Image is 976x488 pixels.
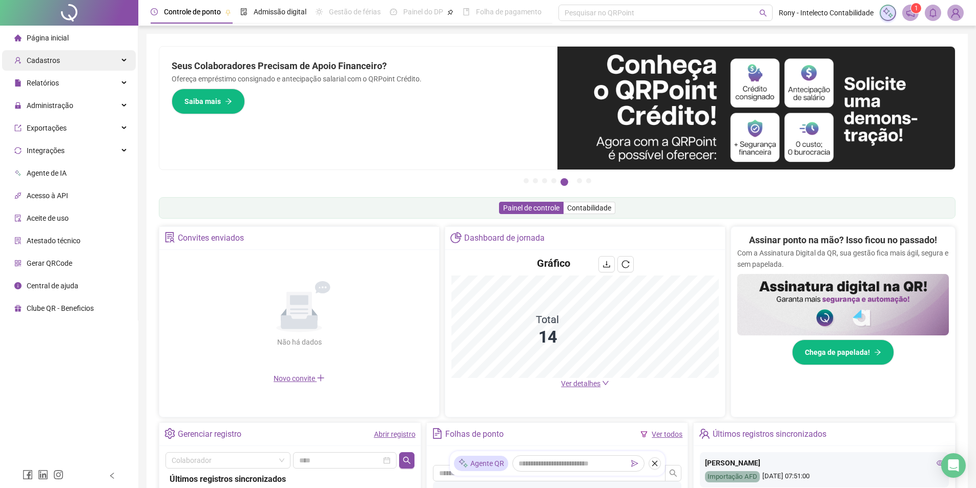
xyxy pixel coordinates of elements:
span: Central de ajuda [27,282,78,290]
h2: Seus Colaboradores Precisam de Apoio Financeiro? [172,59,545,73]
span: Cadastros [27,56,60,65]
span: Integrações [27,146,65,155]
span: user-add [14,57,22,64]
span: export [14,124,22,132]
span: Clube QR - Beneficios [27,304,94,312]
img: sparkle-icon.fc2bf0ac1784a2077858766a79e2daf3.svg [882,7,894,18]
div: Importação AFD [705,471,760,483]
span: clock-circle [151,8,158,15]
img: 94999 [948,5,963,20]
span: Administração [27,101,73,110]
span: Aceite de uso [27,214,69,222]
div: Últimos registros sincronizados [170,473,410,485]
span: Gerar QRCode [27,259,72,267]
span: close [651,460,658,467]
div: [PERSON_NAME] [705,457,944,469]
span: book [463,8,470,15]
div: Convites enviados [178,229,244,247]
span: Chega de papelada! [805,347,870,358]
span: solution [164,232,175,243]
span: linkedin [38,470,48,480]
span: Folha de pagamento [476,8,542,16]
span: send [631,460,638,467]
span: pushpin [447,9,453,15]
span: download [603,260,611,268]
span: eye [937,459,944,466]
div: Gerenciar registro [178,426,241,443]
span: down [602,379,609,387]
sup: 1 [911,3,921,13]
span: sync [14,147,22,154]
span: bell [928,8,938,17]
button: 1 [524,178,529,183]
span: notification [906,8,915,17]
span: pushpin [225,9,231,15]
span: lock [14,102,22,109]
span: file [14,79,22,87]
span: qrcode [14,260,22,267]
span: Admissão digital [254,8,306,16]
span: search [403,456,411,464]
span: Novo convite [274,374,325,383]
span: api [14,192,22,199]
span: pie-chart [450,232,461,243]
div: Open Intercom Messenger [941,453,966,478]
button: Chega de papelada! [792,340,894,365]
p: Com a Assinatura Digital da QR, sua gestão fica mais ágil, segura e sem papelada. [737,247,949,270]
span: facebook [23,470,33,480]
span: solution [14,237,22,244]
div: [DATE] 07:51:00 [705,471,944,483]
span: gift [14,305,22,312]
span: left [109,472,116,479]
button: 3 [542,178,547,183]
span: file-done [240,8,247,15]
div: Últimos registros sincronizados [713,426,826,443]
span: Painel de controle [503,204,559,212]
span: instagram [53,470,64,480]
span: Ver detalhes [561,379,600,388]
span: team [699,428,710,439]
button: 5 [560,178,568,186]
button: 7 [586,178,591,183]
div: Não há dados [252,336,346,348]
span: dashboard [390,8,397,15]
p: Ofereça empréstimo consignado e antecipação salarial com o QRPoint Crédito. [172,73,545,84]
button: 6 [577,178,582,183]
span: arrow-right [874,349,881,356]
span: setting [164,428,175,439]
span: search [669,469,677,477]
span: audit [14,215,22,222]
img: sparkle-icon.fc2bf0ac1784a2077858766a79e2daf3.svg [458,458,468,469]
h2: Assinar ponto na mão? Isso ficou no passado! [749,233,937,247]
span: search [759,9,767,17]
span: Exportações [27,124,67,132]
img: banner%2F11e687cd-1386-4cbd-b13b-7bd81425532d.png [557,47,956,169]
a: Ver detalhes down [561,379,609,388]
span: reload [621,260,630,268]
span: Saiba mais [184,96,221,107]
span: info-circle [14,282,22,289]
span: Painel do DP [403,8,443,16]
span: Relatórios [27,79,59,87]
button: 2 [533,178,538,183]
span: sun [316,8,323,15]
button: Saiba mais [172,89,245,114]
span: file-text [432,428,443,439]
span: Acesso à API [27,192,68,200]
span: Gestão de férias [329,8,381,16]
h4: Gráfico [537,256,570,270]
span: Rony - Intelecto Contabilidade [779,7,874,18]
a: Abrir registro [374,430,416,438]
div: Folhas de ponto [445,426,504,443]
div: Agente QR [454,456,508,471]
span: home [14,34,22,41]
a: Ver todos [652,430,682,438]
div: Dashboard de jornada [464,229,545,247]
button: 4 [551,178,556,183]
span: arrow-right [225,98,232,105]
img: banner%2F02c71560-61a6-44d4-94b9-c8ab97240462.png [737,274,949,335]
span: Agente de IA [27,169,67,177]
span: Página inicial [27,34,69,42]
span: Contabilidade [567,204,611,212]
span: filter [640,431,648,438]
